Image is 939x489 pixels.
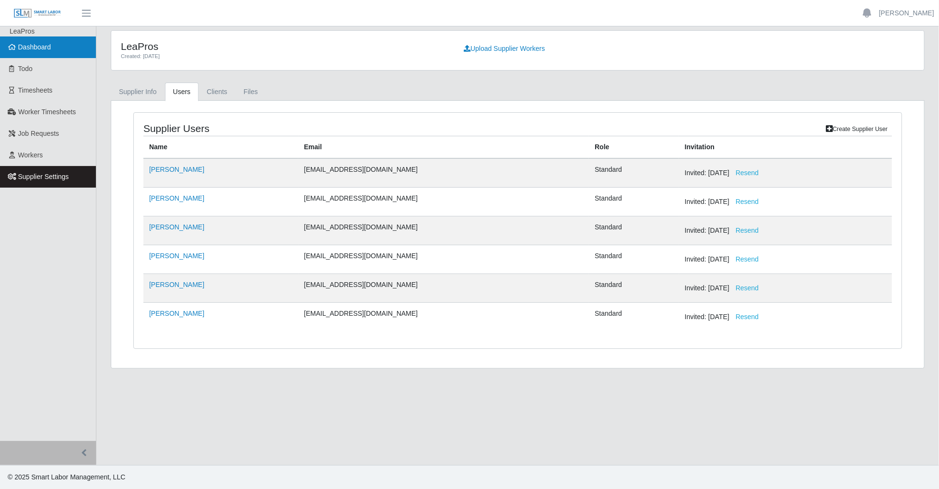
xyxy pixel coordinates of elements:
[149,166,204,173] a: [PERSON_NAME]
[589,188,679,216] td: Standard
[729,165,765,181] button: Resend
[121,40,443,52] h4: LeaPros
[729,280,765,297] button: Resend
[589,303,679,332] td: Standard
[10,27,35,35] span: LeaPros
[149,194,204,202] a: [PERSON_NAME]
[143,122,447,134] h4: Supplier Users
[8,473,125,481] span: © 2025 Smart Labor Management, LLC
[298,158,589,188] td: [EMAIL_ADDRESS][DOMAIN_NAME]
[298,136,589,159] th: Email
[18,43,51,51] span: Dashboard
[298,303,589,332] td: [EMAIL_ADDRESS][DOMAIN_NAME]
[149,310,204,317] a: [PERSON_NAME]
[298,216,589,245] td: [EMAIL_ADDRESS][DOMAIN_NAME]
[18,65,33,72] span: Todo
[121,52,443,60] div: Created: [DATE]
[18,173,69,180] span: Supplier Settings
[729,222,765,239] button: Resend
[679,136,892,159] th: Invitation
[685,313,765,321] span: Invited: [DATE]
[589,245,679,274] td: Standard
[685,255,765,263] span: Invited: [DATE]
[149,223,204,231] a: [PERSON_NAME]
[199,83,235,101] a: Clients
[18,108,76,116] span: Worker Timesheets
[589,136,679,159] th: Role
[685,227,765,234] span: Invited: [DATE]
[589,158,679,188] td: Standard
[685,284,765,292] span: Invited: [DATE]
[589,216,679,245] td: Standard
[879,8,934,18] a: [PERSON_NAME]
[165,83,199,101] a: Users
[143,136,298,159] th: Name
[685,198,765,205] span: Invited: [DATE]
[822,122,892,136] a: Create Supplier User
[18,130,59,137] span: Job Requests
[298,188,589,216] td: [EMAIL_ADDRESS][DOMAIN_NAME]
[729,193,765,210] button: Resend
[685,169,765,177] span: Invited: [DATE]
[149,281,204,288] a: [PERSON_NAME]
[18,86,53,94] span: Timesheets
[729,251,765,268] button: Resend
[589,274,679,303] td: Standard
[13,8,61,19] img: SLM Logo
[298,274,589,303] td: [EMAIL_ADDRESS][DOMAIN_NAME]
[298,245,589,274] td: [EMAIL_ADDRESS][DOMAIN_NAME]
[149,252,204,260] a: [PERSON_NAME]
[458,40,551,57] a: Upload Supplier Workers
[111,83,165,101] a: Supplier Info
[235,83,266,101] a: Files
[729,309,765,325] button: Resend
[18,151,43,159] span: Workers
